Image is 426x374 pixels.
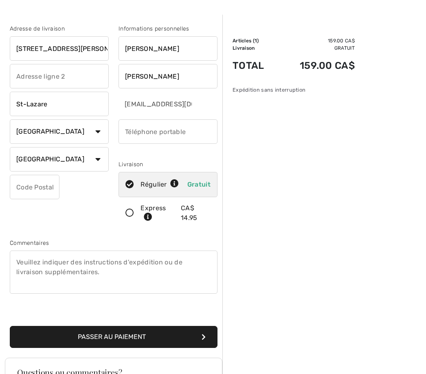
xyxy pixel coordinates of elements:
[10,64,109,88] input: Adresse ligne 2
[119,24,217,33] div: Informations personnelles
[233,44,277,52] td: Livraison
[10,326,217,348] button: Passer au paiement
[10,36,109,61] input: Adresse ligne 1
[181,203,211,223] div: CA$ 14.95
[119,92,193,116] input: Courriel
[119,64,217,88] input: Nom de famille
[187,180,211,188] span: Gratuit
[277,44,355,52] td: Gratuit
[233,37,277,44] td: Articles ( )
[277,37,355,44] td: 159.00 CA$
[10,239,217,247] div: Commentaires
[119,36,217,61] input: Prénom
[277,52,355,79] td: 159.00 CA$
[10,24,109,33] div: Adresse de livraison
[233,86,355,94] div: Expédition sans interruption
[255,38,257,44] span: 1
[119,119,217,144] input: Téléphone portable
[141,203,176,223] div: Express
[141,180,179,189] div: Régulier
[119,160,217,169] div: Livraison
[10,92,109,116] input: Ville
[10,175,59,199] input: Code Postal
[233,52,277,79] td: Total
